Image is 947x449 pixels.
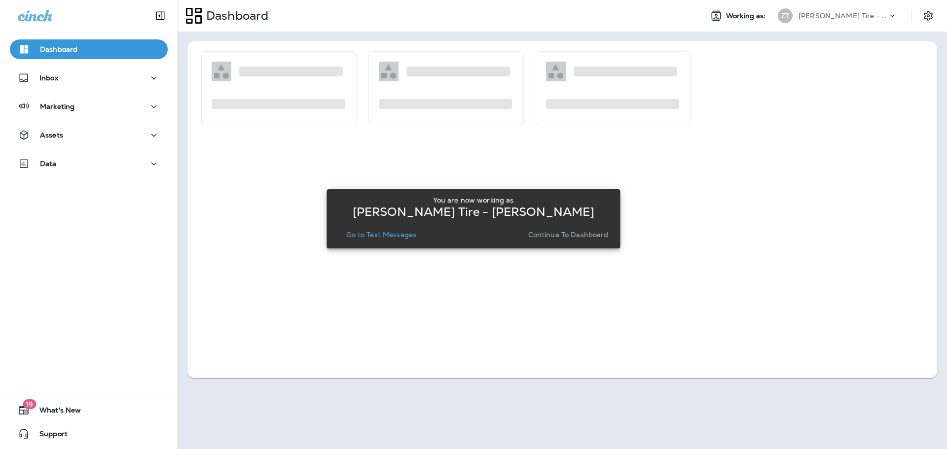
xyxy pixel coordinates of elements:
button: Data [10,154,168,173]
button: Continue to Dashboard [524,228,613,242]
button: 19What's New [10,400,168,420]
button: Support [10,424,168,444]
button: Marketing [10,97,168,116]
p: Data [40,160,57,168]
button: Assets [10,125,168,145]
div: ZT [778,8,793,23]
p: Assets [40,131,63,139]
p: Marketing [40,103,74,110]
button: Collapse Sidebar [146,6,174,26]
span: What's New [30,406,81,418]
p: Continue to Dashboard [528,231,609,239]
span: Support [30,430,68,442]
p: Dashboard [40,45,77,53]
p: [PERSON_NAME] Tire - [PERSON_NAME] [799,12,887,20]
button: Go to Text Messages [342,228,420,242]
span: 19 [23,399,36,409]
button: Inbox [10,68,168,88]
p: Go to Text Messages [346,231,416,239]
p: Inbox [39,74,58,82]
p: [PERSON_NAME] Tire - [PERSON_NAME] [353,208,595,216]
p: You are now working as [433,196,513,204]
button: Dashboard [10,39,168,59]
span: Working as: [726,12,768,20]
button: Settings [919,7,937,25]
p: Dashboard [202,8,268,23]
